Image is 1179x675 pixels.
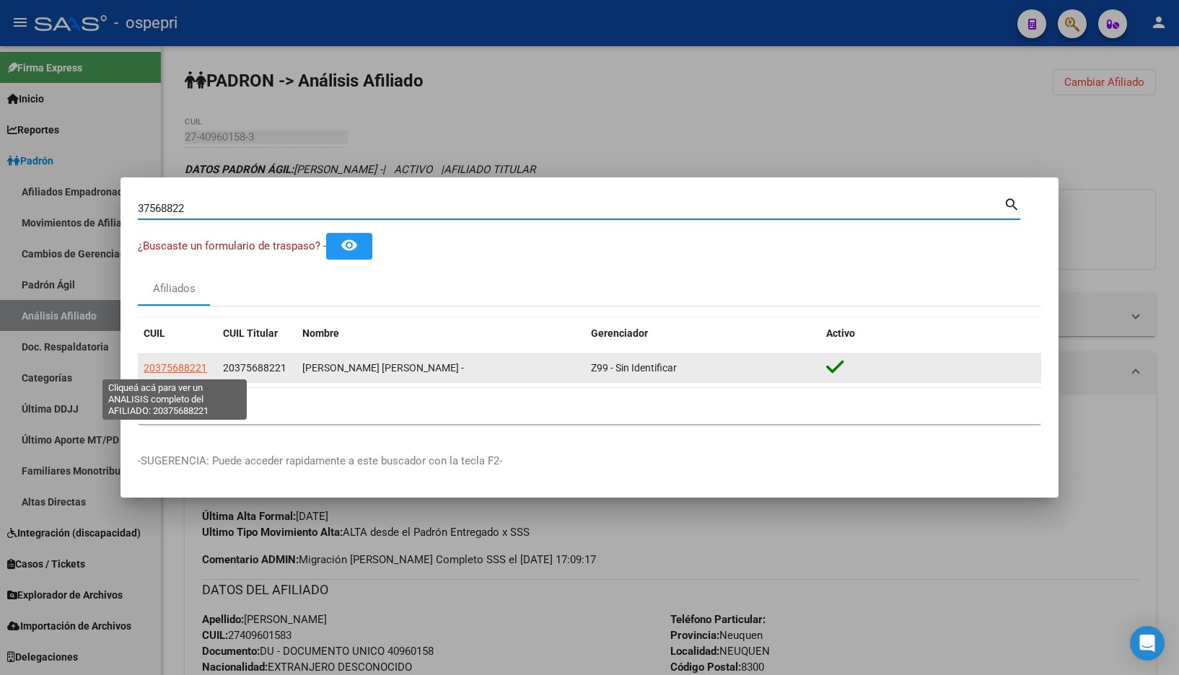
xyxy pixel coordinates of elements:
[223,362,286,374] span: 20375688221
[144,362,207,374] span: 20375688221
[297,318,585,349] datatable-header-cell: Nombre
[138,318,217,349] datatable-header-cell: CUIL
[144,327,165,339] span: CUIL
[153,281,196,297] div: Afiliados
[138,453,1041,469] p: -SUGERENCIA: Puede acceder rapidamente a este buscador con la tecla F2-
[1130,626,1165,661] div: Open Intercom Messenger
[302,327,339,339] span: Nombre
[138,388,1041,424] div: 1 total
[591,362,677,374] span: Z99 - Sin Identificar
[223,327,278,339] span: CUIL Titular
[826,327,855,339] span: Activo
[217,318,297,349] datatable-header-cell: CUIL Titular
[585,318,820,349] datatable-header-cell: Gerenciador
[820,318,1041,349] datatable-header-cell: Activo
[138,239,326,252] span: ¿Buscaste un formulario de traspaso? -
[341,237,358,254] mat-icon: remove_red_eye
[1004,195,1020,212] mat-icon: search
[591,327,648,339] span: Gerenciador
[302,360,579,376] div: [PERSON_NAME] [PERSON_NAME] -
